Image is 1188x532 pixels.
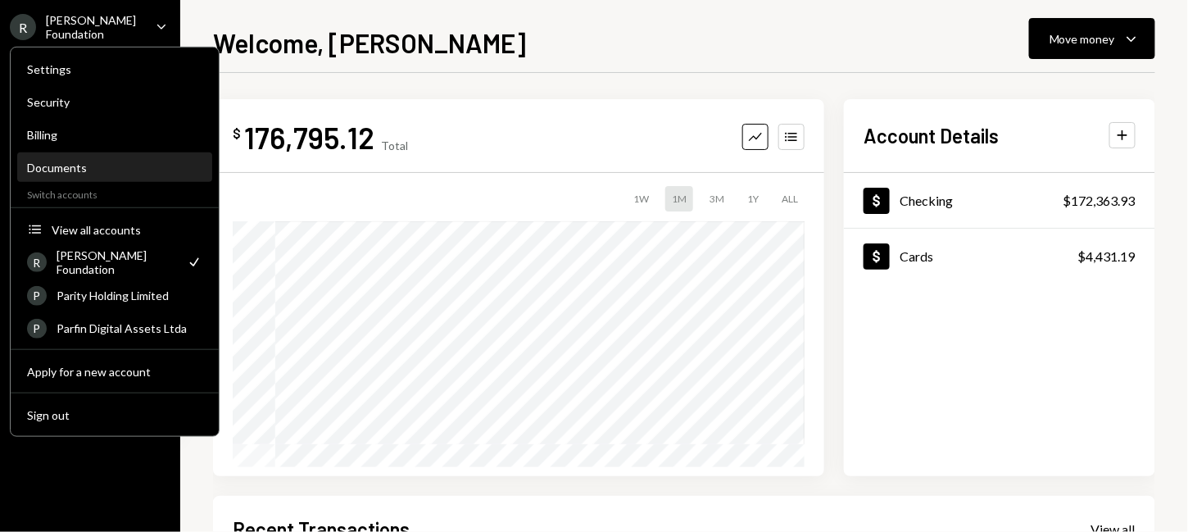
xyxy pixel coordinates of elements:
h2: Account Details [864,122,999,149]
div: P [27,285,47,305]
div: Security [27,95,202,109]
button: Apply for a new account [17,357,212,387]
div: Sign out [27,407,202,421]
div: 1M [665,186,693,211]
a: Cards$4,431.19 [844,229,1155,284]
h1: Welcome, [PERSON_NAME] [213,26,526,59]
div: Move money [1050,30,1115,48]
div: 1W [627,186,655,211]
button: Move money [1029,18,1155,59]
div: $ [233,125,241,142]
div: R [10,14,36,40]
a: Security [17,87,212,116]
a: PParity Holding Limited [17,280,212,310]
div: [PERSON_NAME] Foundation [46,13,143,41]
div: Switch accounts [11,185,219,201]
div: Apply for a new account [27,364,202,378]
div: Cards [900,248,933,264]
div: 1Y [741,186,765,211]
a: Checking$172,363.93 [844,173,1155,228]
div: [PERSON_NAME] Foundation [57,248,176,276]
div: R [27,252,47,272]
div: 3M [703,186,731,211]
div: ALL [775,186,805,211]
a: Billing [17,120,212,149]
div: Total [381,139,408,152]
button: Sign out [17,401,212,430]
div: P [27,318,47,338]
div: View all accounts [52,222,202,236]
a: Documents [17,152,212,182]
div: Billing [27,128,202,142]
div: Settings [27,62,202,76]
div: Checking [900,193,953,208]
div: $4,431.19 [1078,247,1136,266]
div: Documents [27,161,202,175]
a: PParfin Digital Assets Ltda [17,313,212,343]
button: View all accounts [17,216,212,245]
div: 176,795.12 [244,119,374,156]
div: $172,363.93 [1063,191,1136,211]
a: Settings [17,54,212,84]
div: Parfin Digital Assets Ltda [57,321,202,335]
div: Parity Holding Limited [57,289,202,302]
